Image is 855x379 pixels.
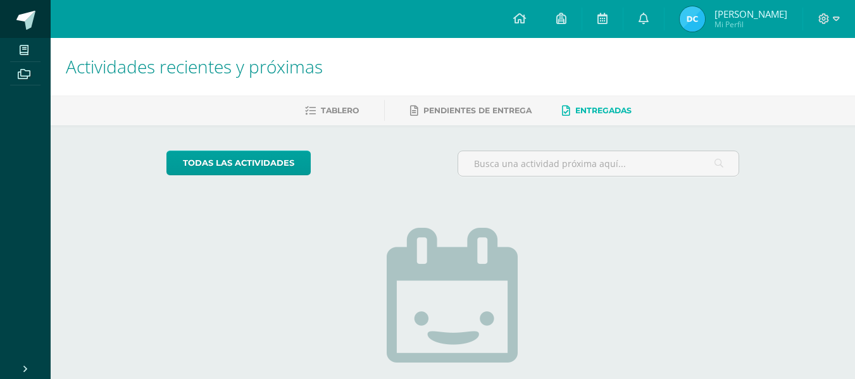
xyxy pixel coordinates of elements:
[562,101,632,121] a: Entregadas
[321,106,359,115] span: Tablero
[715,19,787,30] span: Mi Perfil
[458,151,739,176] input: Busca una actividad próxima aquí...
[166,151,311,175] a: todas las Actividades
[715,8,787,20] span: [PERSON_NAME]
[423,106,532,115] span: Pendientes de entrega
[575,106,632,115] span: Entregadas
[680,6,705,32] img: 06c843b541221984c6119e2addf5fdcd.png
[305,101,359,121] a: Tablero
[66,54,323,78] span: Actividades recientes y próximas
[410,101,532,121] a: Pendientes de entrega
